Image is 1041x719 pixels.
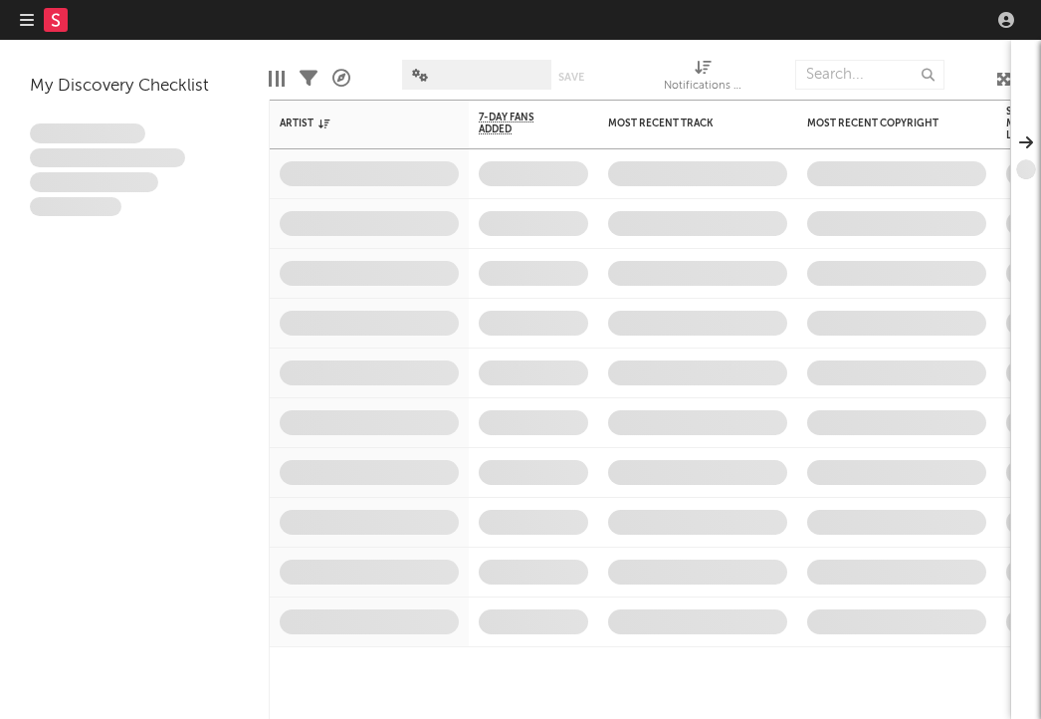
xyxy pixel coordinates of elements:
[280,118,429,129] div: Artist
[30,148,185,168] span: Integer aliquet in purus et
[30,172,158,192] span: Praesent ac interdum
[300,50,317,108] div: Filters
[30,75,239,99] div: My Discovery Checklist
[807,118,956,129] div: Most Recent Copyright
[795,60,944,90] input: Search...
[558,72,584,83] button: Save
[269,50,285,108] div: Edit Columns
[332,50,350,108] div: A&R Pipeline
[479,112,558,135] span: 7-Day Fans Added
[664,50,743,108] div: Notifications (Artist)
[608,118,757,129] div: Most Recent Track
[664,75,743,99] div: Notifications (Artist)
[30,123,145,143] span: Lorem ipsum dolor
[30,197,121,217] span: Aliquam viverra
